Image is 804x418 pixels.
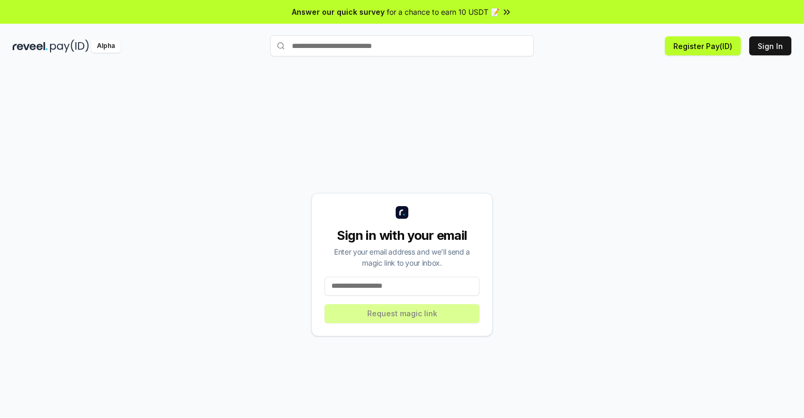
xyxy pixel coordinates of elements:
span: Answer our quick survey [292,6,385,17]
button: Register Pay(ID) [665,36,741,55]
div: Alpha [91,40,121,53]
div: Sign in with your email [325,227,479,244]
img: logo_small [396,206,408,219]
button: Sign In [749,36,791,55]
div: Enter your email address and we’ll send a magic link to your inbox. [325,246,479,268]
span: for a chance to earn 10 USDT 📝 [387,6,499,17]
img: reveel_dark [13,40,48,53]
img: pay_id [50,40,89,53]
